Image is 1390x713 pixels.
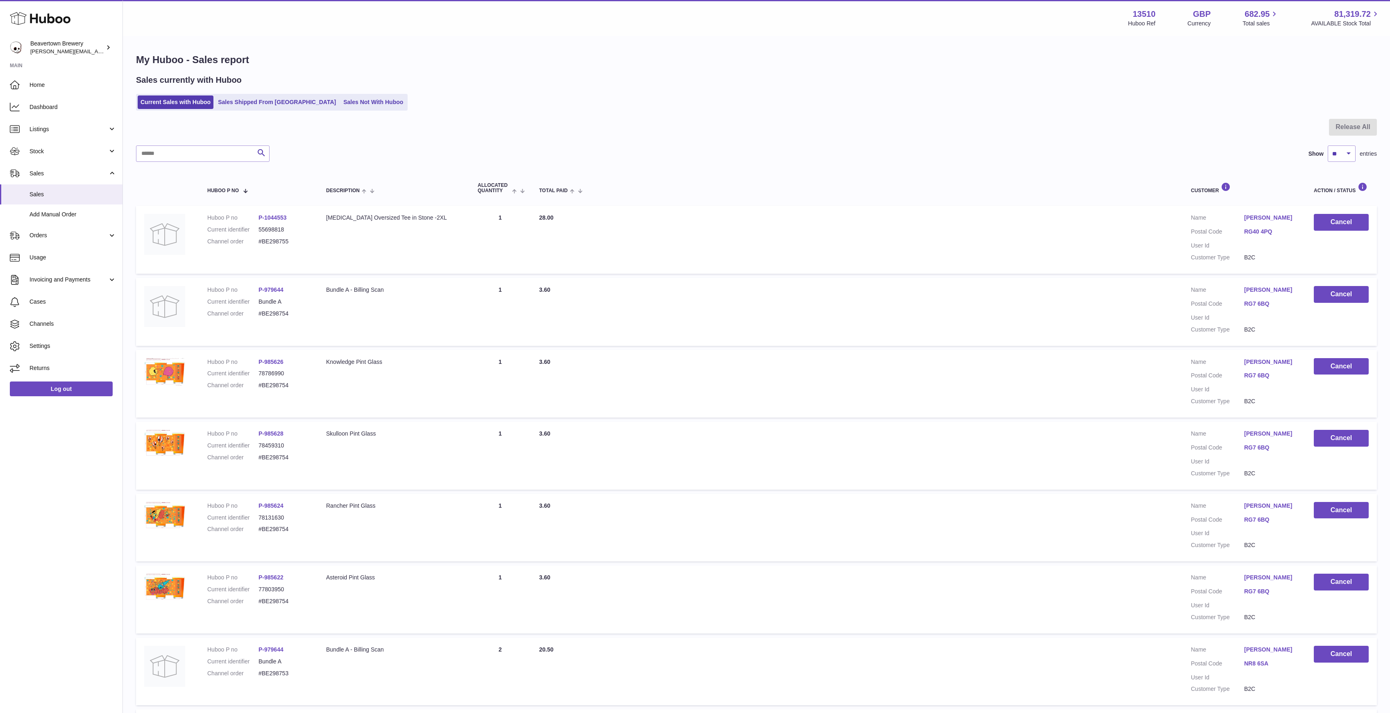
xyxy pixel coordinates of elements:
a: Current Sales with Huboo [138,95,213,109]
dt: User Id [1191,674,1244,681]
span: Sales [29,191,116,198]
a: Sales Not With Huboo [340,95,406,109]
img: no-photo.jpg [144,286,185,327]
td: 1 [469,206,531,274]
dt: Customer Type [1191,685,1244,693]
span: Invoicing and Payments [29,276,108,284]
span: 3.60 [539,430,550,437]
td: 1 [469,350,531,418]
dt: Current identifier [207,298,258,306]
div: Action / Status [1314,182,1369,193]
span: 3.60 [539,574,550,581]
dd: 78131630 [258,514,310,522]
span: ALLOCATED Quantity [478,183,510,193]
dd: #BE298754 [258,597,310,605]
dt: Postal Code [1191,444,1244,454]
dt: Name [1191,430,1244,440]
dd: 77803950 [258,586,310,593]
dt: Name [1191,502,1244,512]
a: [PERSON_NAME] [1244,502,1297,510]
td: 1 [469,494,531,562]
dt: Name [1191,358,1244,368]
span: 3.60 [539,502,550,509]
div: Skulloon Pint Glass [326,430,461,438]
span: Listings [29,125,108,133]
dd: 55698818 [258,226,310,234]
img: 1716222306.png [144,574,185,600]
dd: #BE298754 [258,525,310,533]
dt: Postal Code [1191,588,1244,597]
div: Bundle A - Billing Scan [326,286,461,294]
button: Cancel [1314,502,1369,519]
label: Show [1308,150,1324,158]
dt: Postal Code [1191,660,1244,670]
dt: Name [1191,214,1244,224]
span: 81,319.72 [1334,9,1371,20]
a: RG7 6BQ [1244,300,1297,308]
span: entries [1360,150,1377,158]
a: P-1044553 [258,214,287,221]
dt: Name [1191,574,1244,584]
span: AVAILABLE Stock Total [1311,20,1380,27]
dt: Channel order [207,310,258,318]
span: [PERSON_NAME][EMAIL_ADDRESS][PERSON_NAME][DOMAIN_NAME] [30,48,208,54]
dd: #BE298754 [258,381,310,389]
a: [PERSON_NAME] [1244,574,1297,581]
span: Total paid [539,188,568,193]
dd: B2C [1244,326,1297,334]
td: 1 [469,422,531,490]
dt: Customer Type [1191,541,1244,549]
img: no-photo.jpg [144,646,185,687]
button: Cancel [1314,430,1369,447]
img: 1716222450.png [144,502,185,529]
button: Cancel [1314,286,1369,303]
a: NR8 6SA [1244,660,1297,668]
a: P-985624 [258,502,283,509]
a: 81,319.72 AVAILABLE Stock Total [1311,9,1380,27]
button: Cancel [1314,214,1369,231]
dt: Channel order [207,381,258,389]
div: Beavertown Brewery [30,40,104,55]
h2: Sales currently with Huboo [136,75,242,86]
td: 1 [469,278,531,346]
dt: User Id [1191,458,1244,465]
dt: User Id [1191,386,1244,393]
button: Cancel [1314,574,1369,590]
span: Channels [29,320,116,328]
dt: Channel order [207,670,258,677]
img: 1716222700.png [144,358,185,386]
td: 1 [469,565,531,634]
dt: Postal Code [1191,300,1244,310]
dt: Channel order [207,525,258,533]
dt: Huboo P no [207,214,258,222]
a: 682.95 Total sales [1243,9,1279,27]
dt: Customer Type [1191,470,1244,477]
span: 28.00 [539,214,553,221]
dt: Name [1191,286,1244,296]
dd: #BE298755 [258,238,310,245]
dt: Current identifier [207,514,258,522]
dt: Huboo P no [207,646,258,654]
span: Sales [29,170,108,177]
span: Stock [29,148,108,155]
dd: #BE298753 [258,670,310,677]
span: Total sales [1243,20,1279,27]
dd: B2C [1244,613,1297,621]
dt: Huboo P no [207,358,258,366]
a: P-979644 [258,646,283,653]
dt: Customer Type [1191,397,1244,405]
a: [PERSON_NAME] [1244,214,1297,222]
div: Asteroid Pint Glass [326,574,461,581]
dt: Current identifier [207,226,258,234]
div: Rancher Pint Glass [326,502,461,510]
dt: Huboo P no [207,502,258,510]
dt: Current identifier [207,658,258,665]
dt: User Id [1191,314,1244,322]
dd: #BE298754 [258,310,310,318]
div: Customer [1191,182,1297,193]
dt: Channel order [207,597,258,605]
img: Matthew.McCormack@beavertownbrewery.co.uk [10,41,22,54]
span: Settings [29,342,116,350]
img: no-photo.jpg [144,214,185,255]
dd: Bundle A [258,658,310,665]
